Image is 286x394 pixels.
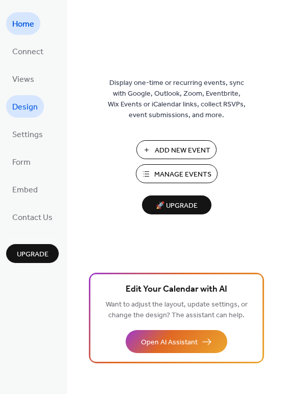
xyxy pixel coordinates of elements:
[6,178,44,201] a: Embed
[141,337,198,348] span: Open AI Assistant
[12,127,43,143] span: Settings
[6,68,40,90] a: Views
[6,206,59,228] a: Contact Us
[12,44,43,60] span: Connect
[12,210,53,226] span: Contact Us
[12,155,31,171] span: Form
[6,123,49,145] a: Settings
[136,140,217,159] button: Add New Event
[108,78,246,121] span: Display one-time or recurring events, sync with Google, Outlook, Zoom, Eventbrite, Wix Events or ...
[142,195,211,214] button: 🚀 Upgrade
[6,40,50,62] a: Connect
[106,298,248,322] span: Want to adjust the layout, update settings, or change the design? The assistant can help.
[148,199,205,213] span: 🚀 Upgrade
[155,145,210,156] span: Add New Event
[12,16,34,33] span: Home
[6,150,37,173] a: Form
[6,244,59,263] button: Upgrade
[126,282,227,297] span: Edit Your Calendar with AI
[6,12,40,35] a: Home
[136,164,218,183] button: Manage Events
[126,330,227,353] button: Open AI Assistant
[12,72,34,88] span: Views
[17,249,49,260] span: Upgrade
[154,169,211,180] span: Manage Events
[6,95,44,118] a: Design
[12,99,38,116] span: Design
[12,182,38,199] span: Embed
